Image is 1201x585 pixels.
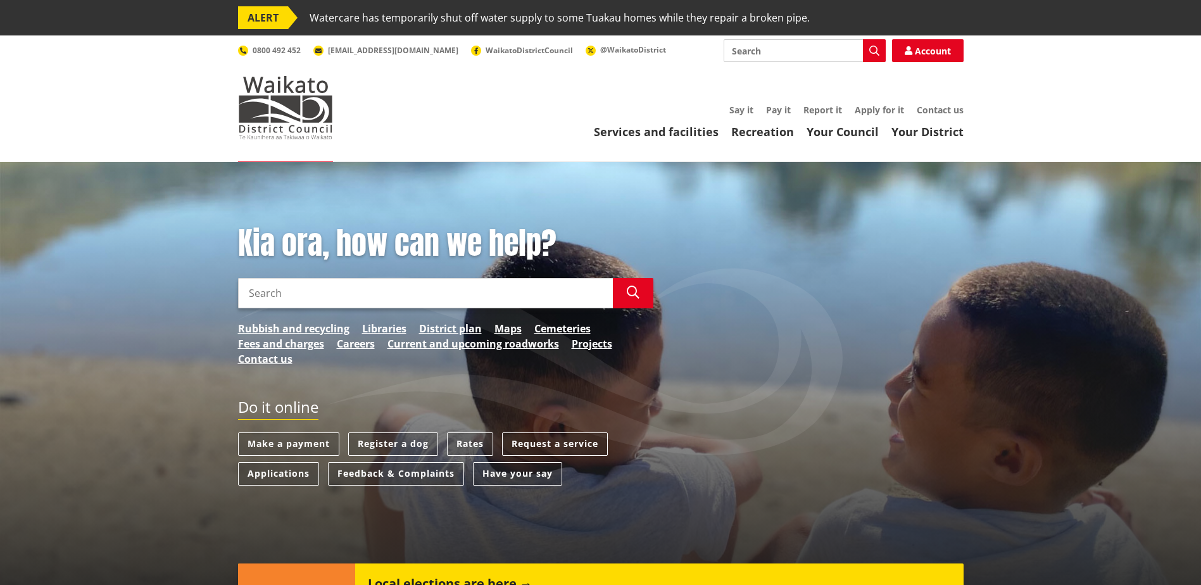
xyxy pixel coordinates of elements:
[892,39,964,62] a: Account
[803,104,842,116] a: Report it
[419,321,482,336] a: District plan
[238,321,349,336] a: Rubbish and recycling
[238,278,613,308] input: Search input
[766,104,791,116] a: Pay it
[238,76,333,139] img: Waikato District Council - Te Kaunihera aa Takiwaa o Waikato
[253,45,301,56] span: 0800 492 452
[917,104,964,116] a: Contact us
[238,45,301,56] a: 0800 492 452
[494,321,522,336] a: Maps
[855,104,904,116] a: Apply for it
[534,321,591,336] a: Cemeteries
[348,432,438,456] a: Register a dog
[486,45,573,56] span: WaikatoDistrictCouncil
[473,462,562,486] a: Have your say
[594,124,719,139] a: Services and facilities
[387,336,559,351] a: Current and upcoming roadworks
[729,104,753,116] a: Say it
[328,462,464,486] a: Feedback & Complaints
[572,336,612,351] a: Projects
[891,124,964,139] a: Your District
[337,336,375,351] a: Careers
[731,124,794,139] a: Recreation
[328,45,458,56] span: [EMAIL_ADDRESS][DOMAIN_NAME]
[586,44,666,55] a: @WaikatoDistrict
[600,44,666,55] span: @WaikatoDistrict
[238,432,339,456] a: Make a payment
[310,6,810,29] span: Watercare has temporarily shut off water supply to some Tuakau homes while they repair a broken p...
[238,462,319,486] a: Applications
[238,398,318,420] h2: Do it online
[362,321,406,336] a: Libraries
[313,45,458,56] a: [EMAIL_ADDRESS][DOMAIN_NAME]
[238,351,292,367] a: Contact us
[724,39,886,62] input: Search input
[447,432,493,456] a: Rates
[502,432,608,456] a: Request a service
[471,45,573,56] a: WaikatoDistrictCouncil
[238,336,324,351] a: Fees and charges
[238,6,288,29] span: ALERT
[807,124,879,139] a: Your Council
[238,225,653,262] h1: Kia ora, how can we help?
